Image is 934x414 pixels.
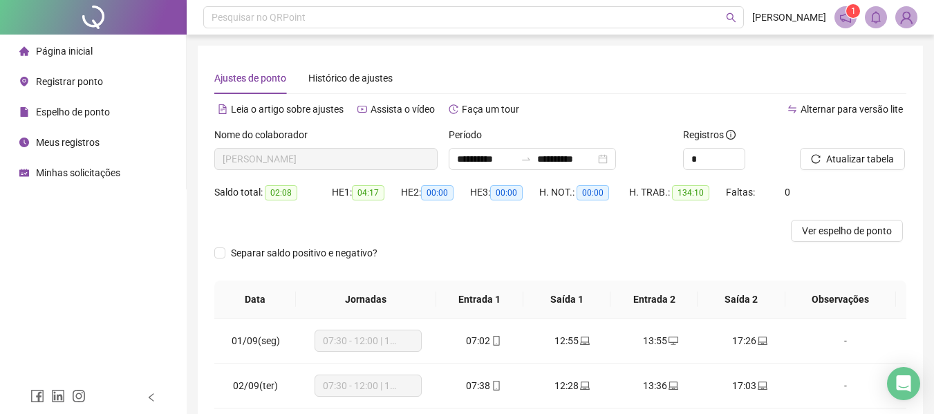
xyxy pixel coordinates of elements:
span: Espelho de ponto [36,106,110,117]
span: Alternar para versão lite [801,104,903,115]
span: 07:30 - 12:00 | 13:00 - 17:18 [323,330,413,351]
div: 07:02 [451,333,517,348]
span: 1 [851,6,856,16]
span: swap-right [521,153,532,164]
button: Atualizar tabela [800,148,905,170]
span: file-text [218,104,227,114]
th: Data [214,281,296,319]
span: [PERSON_NAME] [752,10,826,25]
span: Minhas solicitações [36,167,120,178]
th: Entrada 2 [610,281,698,319]
span: Ajustes de ponto [214,73,286,84]
span: 00:00 [490,185,523,200]
span: Observações [796,292,885,307]
span: to [521,153,532,164]
div: HE 2: [401,185,470,200]
span: 02:08 [265,185,297,200]
span: laptop [756,336,767,346]
span: info-circle [726,130,736,140]
span: Meus registros [36,137,100,148]
span: Registros [683,127,736,142]
div: HE 3: [470,185,539,200]
div: 12:28 [539,378,606,393]
span: instagram [72,389,86,403]
div: 13:36 [628,378,694,393]
span: 07:30 - 12:00 | 13:00 - 17:18 [323,375,413,396]
span: notification [839,11,852,23]
span: facebook [30,389,44,403]
span: laptop [579,381,590,391]
th: Saída 1 [523,281,610,319]
th: Jornadas [296,281,436,319]
span: bell [870,11,882,23]
span: history [449,104,458,114]
span: desktop [667,336,678,346]
span: home [19,46,29,56]
span: schedule [19,168,29,178]
div: HE 1: [332,185,401,200]
span: JESSICA DA SILVA CARDOSO [223,149,429,169]
label: Nome do colaborador [214,127,317,142]
div: - [805,333,886,348]
div: 17:26 [716,333,783,348]
span: search [726,12,736,23]
span: mobile [490,336,501,346]
div: H. NOT.: [539,185,629,200]
span: laptop [579,336,590,346]
div: Open Intercom Messenger [887,367,920,400]
span: laptop [756,381,767,391]
div: 13:55 [628,333,694,348]
div: 07:38 [451,378,517,393]
span: 00:00 [577,185,609,200]
span: Leia o artigo sobre ajustes [231,104,344,115]
span: Histórico de ajustes [308,73,393,84]
span: 04:17 [352,185,384,200]
th: Saída 2 [698,281,785,319]
span: 134:10 [672,185,709,200]
span: Separar saldo positivo e negativo? [225,245,383,261]
div: 17:03 [716,378,783,393]
span: swap [787,104,797,114]
img: 87951 [896,7,917,28]
span: left [147,393,156,402]
span: Assista o vídeo [371,104,435,115]
span: Ver espelho de ponto [802,223,892,238]
span: 0 [785,187,790,198]
div: - [805,378,886,393]
span: youtube [357,104,367,114]
span: linkedin [51,389,65,403]
span: Registrar ponto [36,76,103,87]
button: Ver espelho de ponto [791,220,903,242]
span: Atualizar tabela [826,151,894,167]
span: clock-circle [19,138,29,147]
span: reload [811,154,821,164]
span: Página inicial [36,46,93,57]
th: Observações [785,281,896,319]
span: Faça um tour [462,104,519,115]
span: Faltas: [726,187,757,198]
span: laptop [667,381,678,391]
span: 02/09(ter) [233,380,278,391]
div: Saldo total: [214,185,332,200]
label: Período [449,127,491,142]
sup: 1 [846,4,860,18]
span: mobile [490,381,501,391]
span: environment [19,77,29,86]
span: file [19,107,29,117]
div: H. TRAB.: [629,185,726,200]
span: 00:00 [421,185,454,200]
th: Entrada 1 [436,281,523,319]
div: 12:55 [539,333,606,348]
span: 01/09(seg) [232,335,280,346]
